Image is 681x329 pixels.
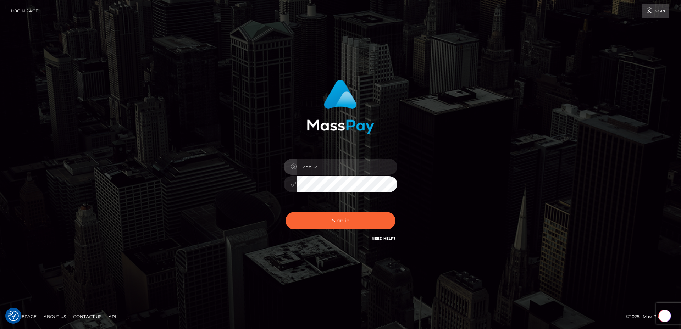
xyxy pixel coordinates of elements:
img: MassPay Login [307,80,374,134]
div: © 2025 , MassPay Inc. [626,313,676,320]
a: API [106,311,119,322]
a: Login [642,4,669,18]
img: Revisit consent button [8,311,19,321]
button: Consent Preferences [8,311,19,321]
a: About Us [41,311,69,322]
input: Username... [297,159,397,175]
a: Homepage [8,311,39,322]
button: Sign in [286,212,395,229]
a: Need Help? [372,236,395,241]
a: Login Page [11,4,38,18]
a: Contact Us [70,311,104,322]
